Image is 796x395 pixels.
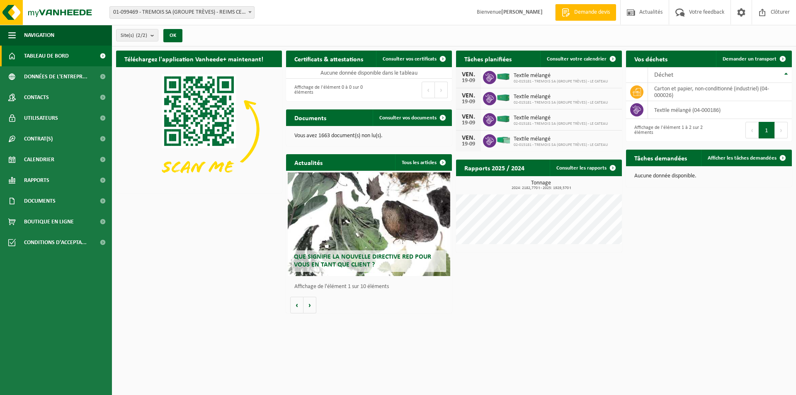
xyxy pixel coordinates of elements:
[290,297,303,313] button: Vorige
[759,122,775,138] button: 1
[163,29,182,42] button: OK
[24,108,58,128] span: Utilisateurs
[514,73,608,79] span: Textile mélangé
[110,7,254,18] span: 01-099469 - TREMOIS SA (GROUPE TRÈVES) - REIMS CEDEX 2
[496,115,510,123] img: HK-XC-40-GN-00
[654,72,673,78] span: Déchet
[626,150,695,166] h2: Tâches demandées
[294,284,448,290] p: Affichage de l'élément 1 sur 10 éléments
[460,141,477,147] div: 19-09
[716,51,791,67] a: Demander un transport
[24,149,54,170] span: Calendrier
[290,81,365,99] div: Affichage de l'élément 0 à 0 sur 0 éléments
[745,122,759,138] button: Previous
[294,133,444,139] p: Vous avez 1663 document(s) non lu(s).
[514,115,608,121] span: Textile mélangé
[24,25,54,46] span: Navigation
[383,56,437,62] span: Consulter vos certificats
[286,51,371,67] h2: Certificats & attestations
[514,121,608,126] span: 02-015181 - TREMOIS SA (GROUPE TRÈVES) - LE CATEAU
[456,160,533,176] h2: Rapports 2025 / 2024
[456,51,520,67] h2: Tâches planifiées
[555,4,616,21] a: Demande devis
[24,46,69,66] span: Tableau de bord
[395,154,451,171] a: Tous les articles
[514,100,608,105] span: 02-015181 - TREMOIS SA (GROUPE TRÈVES) - LE CATEAU
[303,297,316,313] button: Volgende
[116,67,282,191] img: Download de VHEPlus App
[24,191,56,211] span: Documents
[24,128,53,149] span: Contrat(s)
[648,101,792,119] td: textile mélangé (04-000186)
[116,29,158,41] button: Site(s)(2/2)
[550,160,621,176] a: Consulter les rapports
[460,78,477,84] div: 19-09
[540,51,621,67] a: Consulter votre calendrier
[514,136,608,143] span: Textile mélangé
[24,211,74,232] span: Boutique en ligne
[121,29,147,42] span: Site(s)
[496,94,510,102] img: HK-XC-40-GN-00
[626,51,676,67] h2: Vos déchets
[648,83,792,101] td: carton et papier, non-conditionné (industriel) (04-000026)
[460,186,622,190] span: 2024: 2182,770 t - 2025: 1929,570 t
[723,56,777,62] span: Demander un transport
[136,33,147,38] count: (2/2)
[422,82,435,98] button: Previous
[286,109,335,126] h2: Documents
[547,56,607,62] span: Consulter votre calendrier
[701,150,791,166] a: Afficher les tâches demandées
[288,172,450,276] a: Que signifie la nouvelle directive RED pour vous en tant que client ?
[460,135,477,141] div: VEN.
[708,155,777,161] span: Afficher les tâches demandées
[294,254,431,268] span: Que signifie la nouvelle directive RED pour vous en tant que client ?
[630,121,705,139] div: Affichage de l'élément 1 à 2 sur 2 éléments
[116,51,272,67] h2: Téléchargez l'application Vanheede+ maintenant!
[460,114,477,120] div: VEN.
[379,115,437,121] span: Consulter vos documents
[24,170,49,191] span: Rapports
[460,120,477,126] div: 19-09
[286,154,331,170] h2: Actualités
[286,67,452,79] td: Aucune donnée disponible dans le tableau
[460,71,477,78] div: VEN.
[24,232,87,253] span: Conditions d'accepta...
[514,79,608,84] span: 02-015181 - TREMOIS SA (GROUPE TRÈVES) - LE CATEAU
[435,82,448,98] button: Next
[514,143,608,148] span: 02-015181 - TREMOIS SA (GROUPE TRÈVES) - LE CATEAU
[24,66,87,87] span: Données de l'entrepr...
[514,94,608,100] span: Textile mélangé
[775,122,788,138] button: Next
[24,87,49,108] span: Contacts
[460,92,477,99] div: VEN.
[501,9,543,15] strong: [PERSON_NAME]
[373,109,451,126] a: Consulter vos documents
[460,99,477,105] div: 19-09
[496,136,510,144] img: HK-XP-30-GN-00
[460,180,622,190] h3: Tonnage
[109,6,255,19] span: 01-099469 - TREMOIS SA (GROUPE TRÈVES) - REIMS CEDEX 2
[496,73,510,80] img: HK-XC-40-GN-00
[634,173,784,179] p: Aucune donnée disponible.
[572,8,612,17] span: Demande devis
[376,51,451,67] a: Consulter vos certificats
